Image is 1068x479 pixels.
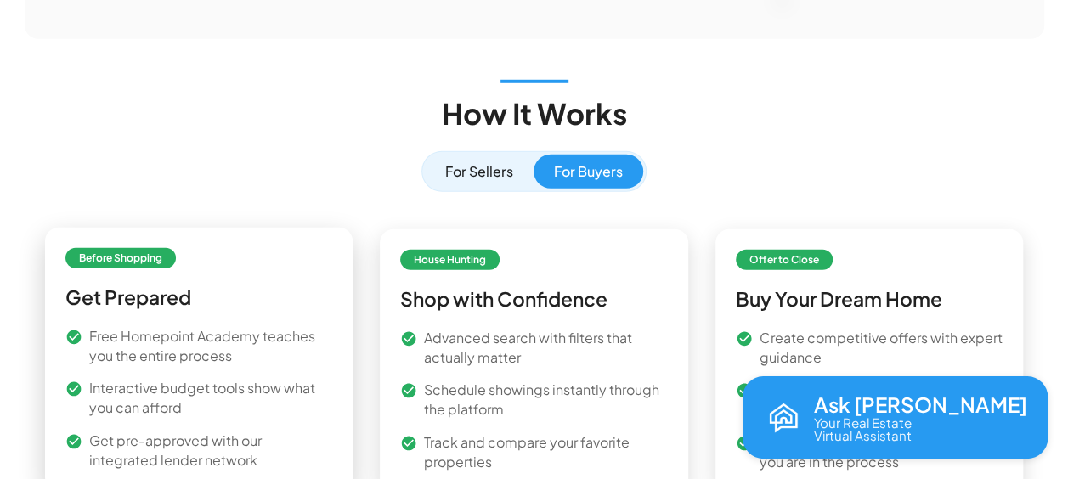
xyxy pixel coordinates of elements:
[736,284,1003,315] h6: Buy Your Dream Home
[89,431,333,471] p: Get pre-approved with our integrated lender network
[89,327,333,366] p: Free Homepoint Academy teaches you the entire process
[534,155,643,189] button: For Buyers
[424,329,668,368] p: Advanced search with filters that actually matter
[424,380,668,420] p: Schedule showings instantly through the platform
[760,329,1003,368] p: Create competitive offers with expert guidance
[400,284,668,315] h6: Shop with Confidence
[763,397,804,438] img: Reva
[89,379,333,418] p: Interactive budget tools show what you can afford
[421,151,647,192] div: How it works view
[65,282,333,313] h6: Get Prepared
[72,251,169,266] span: Before Shopping
[424,433,668,472] p: Track and compare your favorite properties
[743,252,826,268] span: Offer to Close
[407,252,493,268] span: House Hunting
[814,416,912,442] p: Your Real Estate Virtual Assistant
[425,155,534,189] button: For Sellers
[743,376,1048,459] button: Open chat with Reva
[814,393,1027,415] p: Ask [PERSON_NAME]
[442,97,627,131] h3: How It Works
